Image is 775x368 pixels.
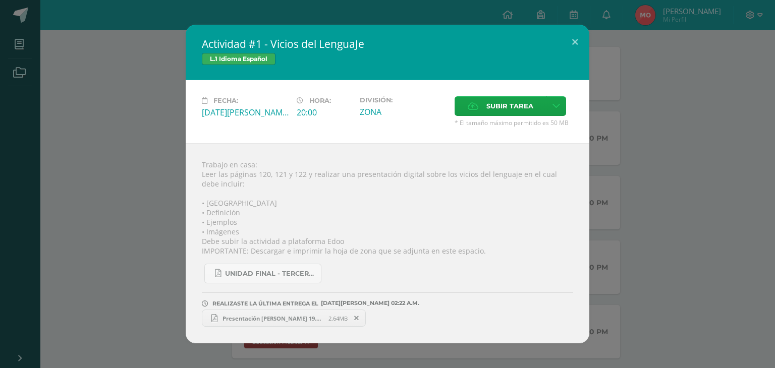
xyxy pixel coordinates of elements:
[204,264,321,283] a: UNIDAD FINAL - TERCERO BASICO A-B-C.pdf
[328,315,348,322] span: 2.64MB
[213,97,238,104] span: Fecha:
[217,315,328,322] span: Presentación [PERSON_NAME] 19.pdf
[360,96,447,104] label: División:
[202,37,573,51] h2: Actividad #1 - Vicios del LenguaJe
[186,143,589,343] div: Trabajo en casa: Leer las páginas 120, 121 y 122 y realizar una presentación digital sobre los vi...
[561,25,589,59] button: Close (Esc)
[202,53,275,65] span: L.1 Idioma Español
[455,118,573,127] span: * El tamaño máximo permitido es 50 MB
[202,107,289,118] div: [DATE][PERSON_NAME]
[297,107,352,118] div: 20:00
[309,97,331,104] span: Hora:
[486,97,533,115] span: Subir tarea
[225,270,316,278] span: UNIDAD FINAL - TERCERO BASICO A-B-C.pdf
[212,300,318,307] span: REALIZASTE LA ÚLTIMA ENTREGA EL
[202,310,366,327] a: Presentación [PERSON_NAME] 19.pdf 2.64MB
[360,106,447,117] div: ZONA
[348,313,365,324] span: Remover entrega
[318,303,419,303] span: [DATE][PERSON_NAME] 02:22 A.M.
